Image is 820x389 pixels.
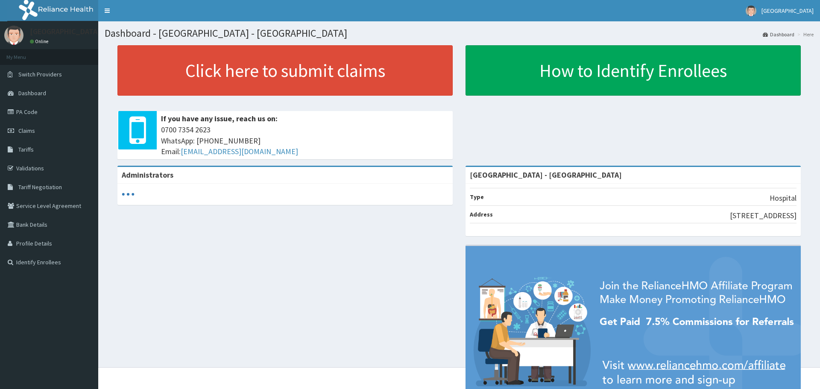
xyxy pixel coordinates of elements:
svg: audio-loading [122,188,135,201]
a: Online [30,38,50,44]
p: [GEOGRAPHIC_DATA] [30,28,100,35]
span: Switch Providers [18,70,62,78]
b: If you have any issue, reach us on: [161,114,278,123]
p: Hospital [770,193,797,204]
a: Dashboard [763,31,794,38]
span: Claims [18,127,35,135]
a: Click here to submit claims [117,45,453,96]
span: Tariff Negotiation [18,183,62,191]
span: Dashboard [18,89,46,97]
img: User Image [4,26,23,45]
p: [STREET_ADDRESS] [730,210,797,221]
li: Here [795,31,814,38]
span: Tariffs [18,146,34,153]
strong: [GEOGRAPHIC_DATA] - [GEOGRAPHIC_DATA] [470,170,622,180]
b: Administrators [122,170,173,180]
a: [EMAIL_ADDRESS][DOMAIN_NAME] [181,146,298,156]
a: How to Identify Enrollees [466,45,801,96]
b: Address [470,211,493,218]
span: [GEOGRAPHIC_DATA] [761,7,814,15]
span: 0700 7354 2623 WhatsApp: [PHONE_NUMBER] Email: [161,124,448,157]
h1: Dashboard - [GEOGRAPHIC_DATA] - [GEOGRAPHIC_DATA] [105,28,814,39]
b: Type [470,193,484,201]
img: User Image [746,6,756,16]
